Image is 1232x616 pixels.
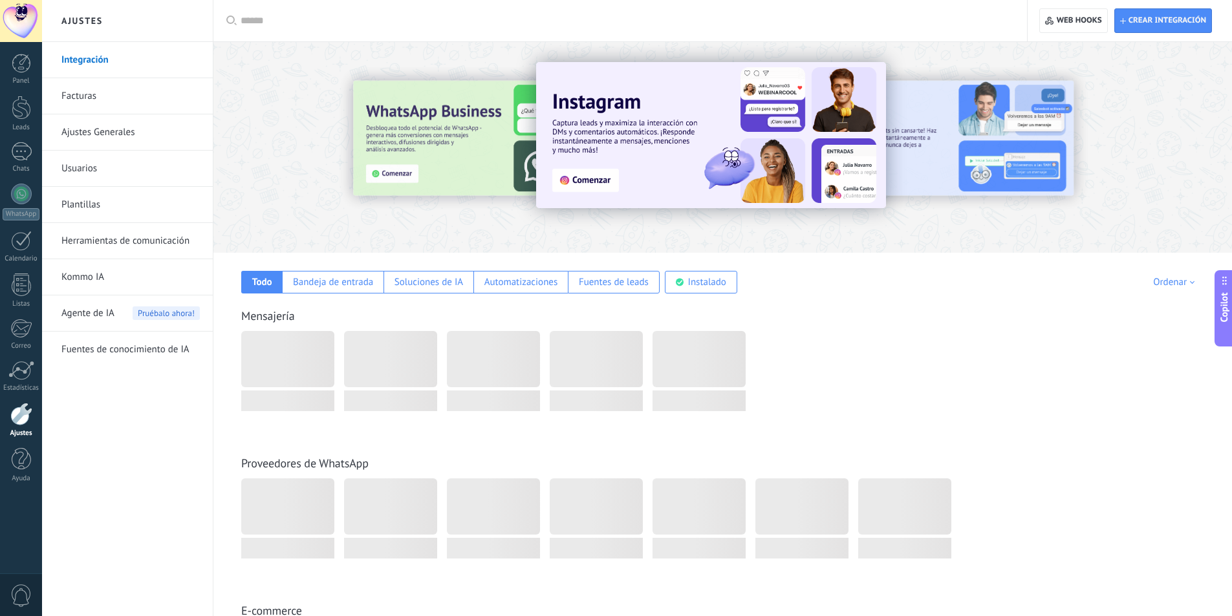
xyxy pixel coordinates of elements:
[3,342,40,350] div: Correo
[42,151,213,187] li: Usuarios
[484,276,558,288] div: Automatizaciones
[579,276,649,288] div: Fuentes de leads
[61,295,200,332] a: Agente de IAPruébalo ahora!
[42,295,213,332] li: Agente de IA
[42,187,213,223] li: Plantillas
[61,78,200,114] a: Facturas
[1039,8,1107,33] button: Web hooks
[688,276,726,288] div: Instalado
[61,42,200,78] a: Integración
[241,456,369,471] a: Proveedores de WhatsApp
[3,255,40,263] div: Calendario
[798,81,1074,196] img: Slide 2
[3,384,40,392] div: Estadísticas
[1153,276,1199,288] div: Ordenar
[3,300,40,308] div: Listas
[42,42,213,78] li: Integración
[1129,16,1206,26] span: Crear integración
[61,223,200,259] a: Herramientas de comunicación
[42,259,213,295] li: Kommo IA
[61,114,200,151] a: Ajustes Generales
[1057,16,1102,26] span: Web hooks
[42,114,213,151] li: Ajustes Generales
[61,332,200,368] a: Fuentes de conocimiento de IA
[133,306,200,320] span: Pruébalo ahora!
[61,151,200,187] a: Usuarios
[353,81,629,196] img: Slide 3
[536,62,886,208] img: Slide 1
[3,165,40,173] div: Chats
[61,259,200,295] a: Kommo IA
[293,276,373,288] div: Bandeja de entrada
[394,276,463,288] div: Soluciones de IA
[3,208,39,220] div: WhatsApp
[1114,8,1212,33] button: Crear integración
[61,295,114,332] span: Agente de IA
[1218,292,1231,322] span: Copilot
[42,78,213,114] li: Facturas
[3,77,40,85] div: Panel
[42,223,213,259] li: Herramientas de comunicación
[3,123,40,132] div: Leads
[42,332,213,367] li: Fuentes de conocimiento de IA
[3,474,40,483] div: Ayuda
[61,187,200,223] a: Plantillas
[252,276,272,288] div: Todo
[3,429,40,438] div: Ajustes
[241,308,295,323] a: Mensajería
